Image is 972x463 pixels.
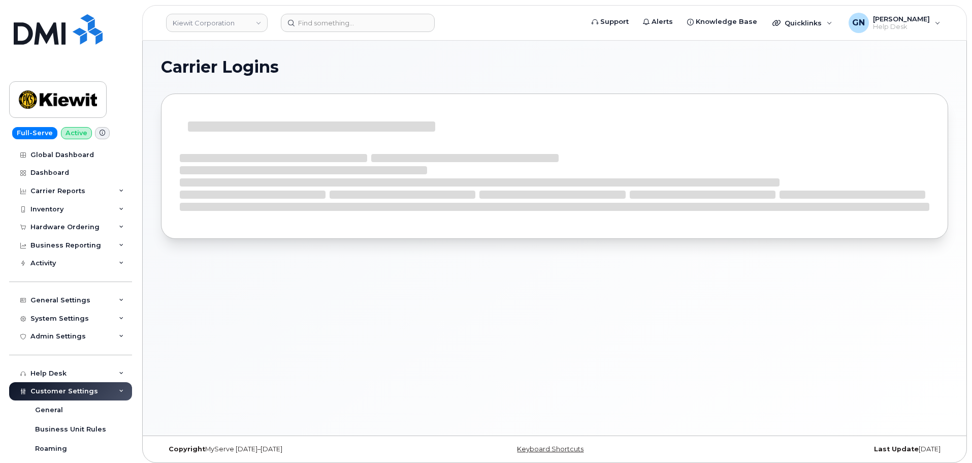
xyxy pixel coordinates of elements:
[686,445,948,453] div: [DATE]
[161,445,424,453] div: MyServe [DATE]–[DATE]
[169,445,205,453] strong: Copyright
[161,59,279,75] span: Carrier Logins
[874,445,919,453] strong: Last Update
[517,445,584,453] a: Keyboard Shortcuts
